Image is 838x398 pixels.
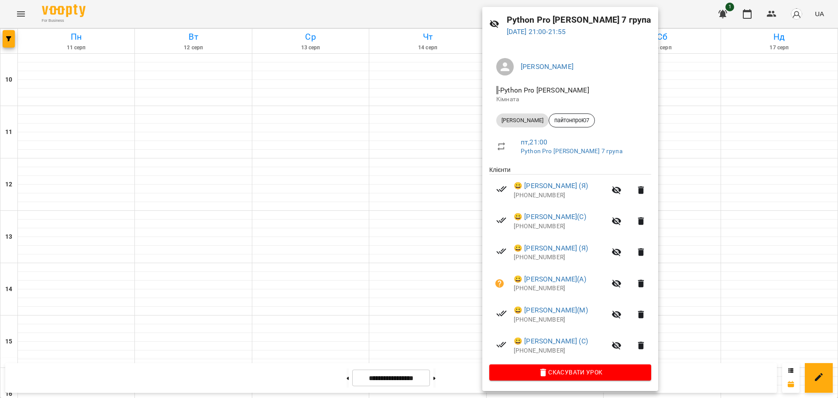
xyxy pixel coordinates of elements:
a: 😀 [PERSON_NAME] (С) [514,336,588,347]
a: 😀 [PERSON_NAME](А) [514,274,586,285]
p: Кімната [496,95,644,104]
a: 😀 [PERSON_NAME](М) [514,305,588,316]
a: 😀 [PERSON_NAME] (Я) [514,243,588,254]
a: 😀 [PERSON_NAME](С) [514,212,586,222]
span: [PERSON_NAME] [496,117,549,124]
svg: Візит сплачено [496,340,507,350]
button: Скасувати Урок [489,364,651,380]
p: [PHONE_NUMBER] [514,284,606,293]
svg: Візит сплачено [496,308,507,319]
svg: Візит сплачено [496,184,507,194]
div: пайтонпроЮ7 [549,113,595,127]
p: [PHONE_NUMBER] [514,253,606,262]
p: [PHONE_NUMBER] [514,222,606,231]
a: Python Pro [PERSON_NAME] 7 група [521,148,622,154]
p: [PHONE_NUMBER] [514,347,606,355]
a: [DATE] 21:00-21:55 [507,27,566,36]
p: [PHONE_NUMBER] [514,316,606,324]
a: пт , 21:00 [521,138,547,146]
p: [PHONE_NUMBER] [514,191,606,200]
svg: Візит сплачено [496,246,507,257]
span: - Python Pro [PERSON_NAME] [496,86,591,94]
ul: Клієнти [489,165,651,364]
span: пайтонпроЮ7 [549,117,594,124]
a: [PERSON_NAME] [521,62,574,71]
span: Скасувати Урок [496,367,644,377]
h6: Python Pro [PERSON_NAME] 7 група [507,13,652,27]
button: Візит ще не сплачено. Додати оплату? [489,273,510,294]
a: 😀 [PERSON_NAME] (Я) [514,181,588,191]
svg: Візит сплачено [496,215,507,226]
